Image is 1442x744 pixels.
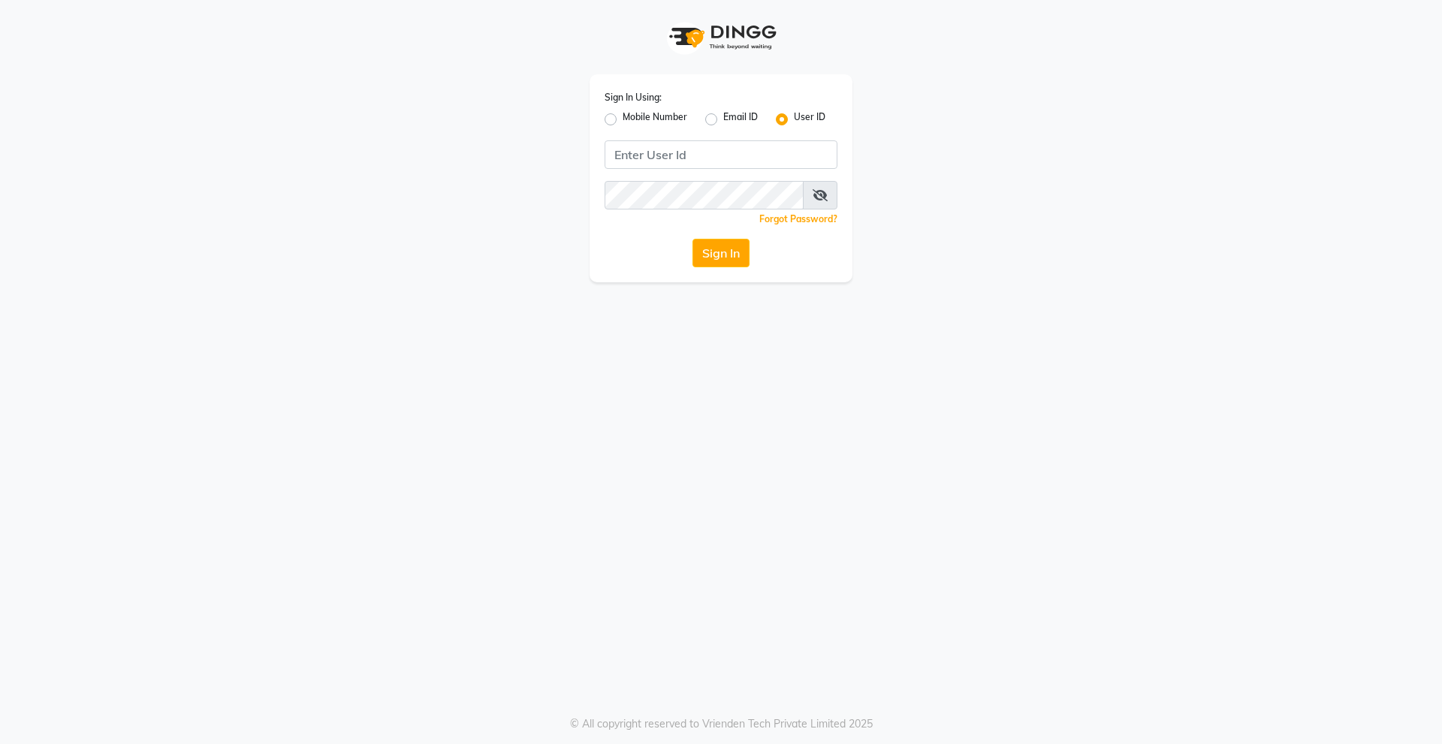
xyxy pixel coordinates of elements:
label: User ID [794,110,825,128]
img: logo1.svg [661,15,781,59]
input: Username [605,181,804,209]
a: Forgot Password? [759,213,837,224]
button: Sign In [692,239,750,267]
label: Email ID [723,110,758,128]
label: Sign In Using: [605,91,662,104]
input: Username [605,140,837,169]
label: Mobile Number [623,110,687,128]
